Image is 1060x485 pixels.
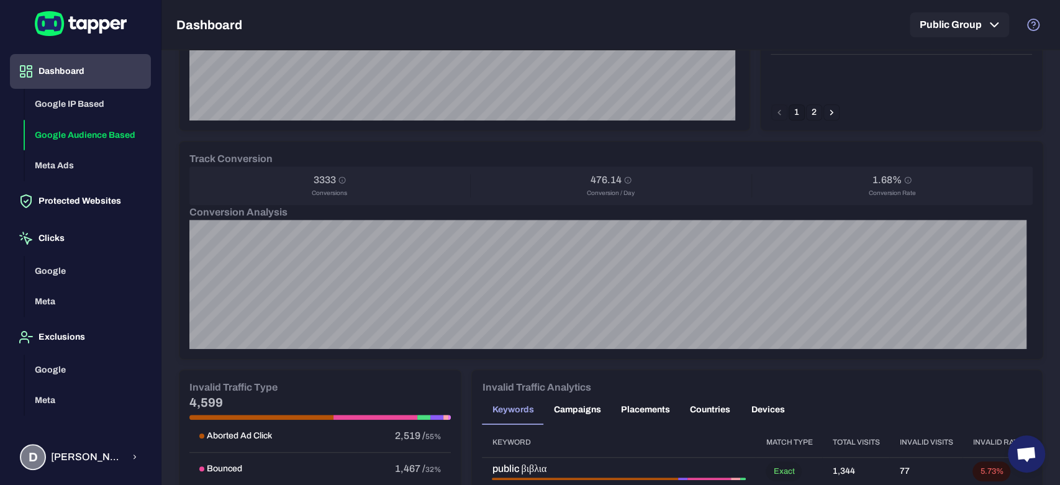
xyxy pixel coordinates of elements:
[806,104,822,120] button: Go to page 2
[10,221,151,256] button: Clicks
[678,478,687,480] div: Ad Click Limit Exceeded • 3
[10,232,151,243] a: Clicks
[789,104,805,120] button: page 1
[687,478,731,480] div: Bounced • 14
[731,478,740,480] div: Suspicious Ad Click • 3
[910,12,1009,37] button: Public Group
[25,296,151,306] a: Meta
[314,174,336,186] h6: 3333
[425,465,441,474] span: 32%
[25,363,151,374] a: Google
[889,427,963,458] th: Invalid visits
[189,152,273,166] h6: Track Conversion
[679,395,740,425] button: Countries
[740,395,795,425] button: Devices
[10,184,151,219] button: Protected Websites
[25,160,151,170] a: Meta Ads
[25,385,151,416] button: Meta
[624,176,632,184] svg: Conversion / Day
[10,54,151,89] button: Dashboard
[823,104,840,120] button: Go to next page
[10,331,151,342] a: Exclusions
[10,65,151,76] a: Dashboard
[394,430,425,441] span: 2,519 /
[482,427,756,458] th: Keyword
[20,444,46,470] div: D
[766,466,802,477] span: Exact
[207,430,272,442] h6: Aborted Ad Click
[822,427,889,458] th: Total visits
[610,395,679,425] button: Placements
[1008,435,1045,473] a: Open chat
[25,265,151,275] a: Google
[740,478,746,480] div: Threat • 2
[25,120,151,151] button: Google Audience Based
[543,395,610,425] button: Campaigns
[338,176,346,184] svg: Conversions
[207,463,242,474] h6: Bounced
[25,256,151,287] button: Google
[25,355,151,386] button: Google
[10,439,151,475] button: D[PERSON_NAME] [PERSON_NAME]
[10,320,151,355] button: Exclusions
[482,395,543,425] button: Keywords
[904,176,912,184] svg: Conversion Rate
[25,150,151,181] button: Meta Ads
[872,174,902,186] h6: 1.68%
[25,98,151,109] a: Google IP Based
[425,432,441,441] span: 55%
[25,129,151,139] a: Google Audience Based
[492,478,677,480] div: Aborted Ad Click • 60
[869,189,916,197] span: Conversion Rate
[25,394,151,405] a: Meta
[492,463,746,475] span: public βιβλια
[189,395,451,410] h5: 4,599
[176,17,242,32] h5: Dashboard
[189,380,278,395] h6: Invalid Traffic Type
[25,286,151,317] button: Meta
[189,205,1033,220] h6: Conversion Analysis
[972,466,1010,477] span: 5.73%
[312,189,347,197] span: Conversions
[771,104,840,120] nav: pagination navigation
[587,189,635,197] span: Conversion / Day
[963,427,1032,458] th: Invalid rate
[10,195,151,206] a: Protected Websites
[591,174,622,186] h6: 476.14
[51,451,124,463] span: [PERSON_NAME] [PERSON_NAME]
[482,380,591,395] h6: Invalid Traffic Analytics
[756,427,822,458] th: Match type
[394,463,425,474] span: 1,467 /
[25,89,151,120] button: Google IP Based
